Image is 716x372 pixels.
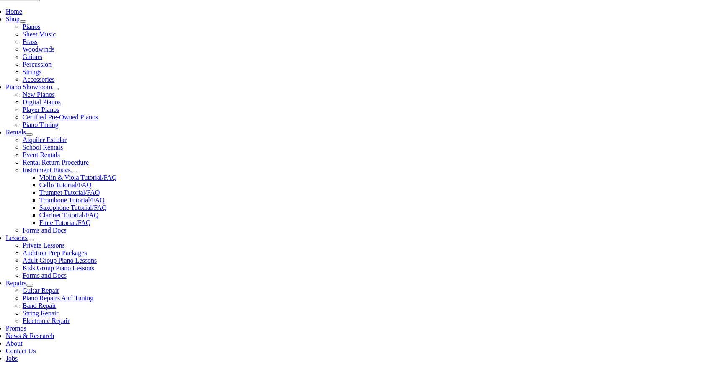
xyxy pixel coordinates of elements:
a: Guitars [23,53,42,60]
a: Trumpet Tutorial/FAQ [39,189,100,196]
a: Flute Tutorial/FAQ [39,219,91,226]
a: Rental Return Procedure [23,159,89,166]
a: Event Rentals [23,151,60,158]
a: Rentals [6,129,26,136]
a: Shop [6,15,20,23]
a: Clarinet Tutorial/FAQ [39,212,99,219]
a: Player Pianos [23,106,59,113]
a: Audition Prep Packages [23,249,87,256]
a: Trombone Tutorial/FAQ [39,196,105,204]
a: Piano Repairs And Tuning [23,294,93,302]
a: Contact Us [6,347,36,354]
a: Digital Pianos [23,98,61,106]
a: Repairs [6,279,26,287]
a: About [6,340,23,347]
a: Forms and Docs [23,227,67,234]
button: Open submenu of Shop [20,20,26,23]
a: Lessons [6,234,28,241]
a: Instrument Basics [23,166,71,173]
a: Strings [23,68,41,75]
a: Woodwinds [23,46,54,53]
a: Piano Tuning [23,121,59,128]
a: Forms and Docs [23,272,67,279]
a: Certified Pre-Owned Pianos [23,114,98,121]
button: Open submenu of Lessons [27,239,34,241]
button: Open submenu of Repairs [26,284,33,287]
a: Pianos [23,23,41,30]
a: Cello Tutorial/FAQ [39,181,92,189]
button: Open submenu of Rentals [26,133,33,136]
a: Guitar Repair [23,287,59,294]
a: Kids Group Piano Lessons [23,264,94,271]
a: String Repair [23,310,59,317]
a: Private Lessons [23,242,65,249]
button: Open submenu of Piano Showroom [52,88,59,90]
a: Jobs [6,355,18,362]
a: Sheet Music [23,31,56,38]
a: Adult Group Piano Lessons [23,257,97,264]
a: Home [6,8,22,15]
a: Alquiler Escolar [23,136,67,143]
a: Band Repair [23,302,56,309]
a: School Rentals [23,144,63,151]
a: Piano Showroom [6,83,52,90]
a: Percussion [23,61,52,68]
a: New Pianos [23,91,55,98]
a: Brass [23,38,38,45]
a: Accessories [23,76,54,83]
a: Saxophone Tutorial/FAQ [39,204,107,211]
a: Promos [6,325,26,332]
a: Violin & Viola Tutorial/FAQ [39,174,117,181]
a: Electronic Repair [23,317,70,324]
a: News & Research [6,332,54,339]
button: Open submenu of Instrument Basics [71,171,77,173]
